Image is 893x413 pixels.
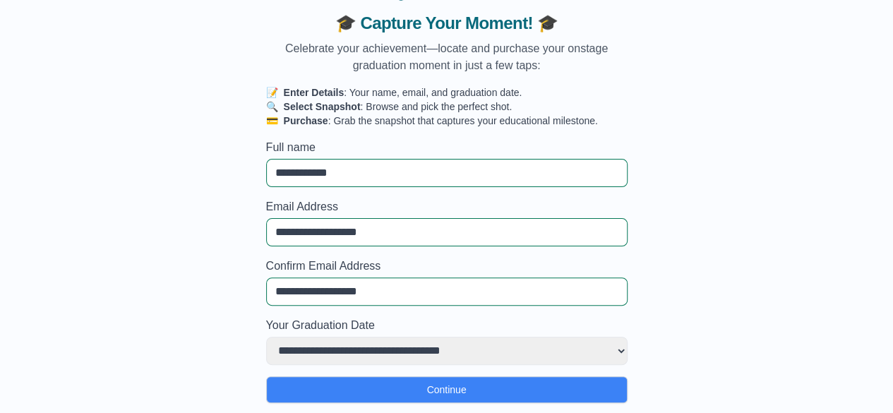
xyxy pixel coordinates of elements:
[266,100,628,114] p: : Browse and pick the perfect shot.
[266,85,628,100] p: : Your name, email, and graduation date.
[266,198,628,215] label: Email Address
[284,101,361,112] strong: Select Snapshot
[284,115,328,126] strong: Purchase
[266,101,278,112] span: 🔍
[266,114,628,128] p: : Grab the snapshot that captures your educational milestone.
[266,258,628,275] label: Confirm Email Address
[266,40,628,74] p: Celebrate your achievement—locate and purchase your onstage graduation moment in just a few taps:
[266,317,628,334] label: Your Graduation Date
[266,376,628,403] button: Continue
[266,87,278,98] span: 📝
[266,139,628,156] label: Full name
[266,12,628,35] span: 🎓 Capture Your Moment! 🎓
[284,87,344,98] strong: Enter Details
[266,115,278,126] span: 💳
